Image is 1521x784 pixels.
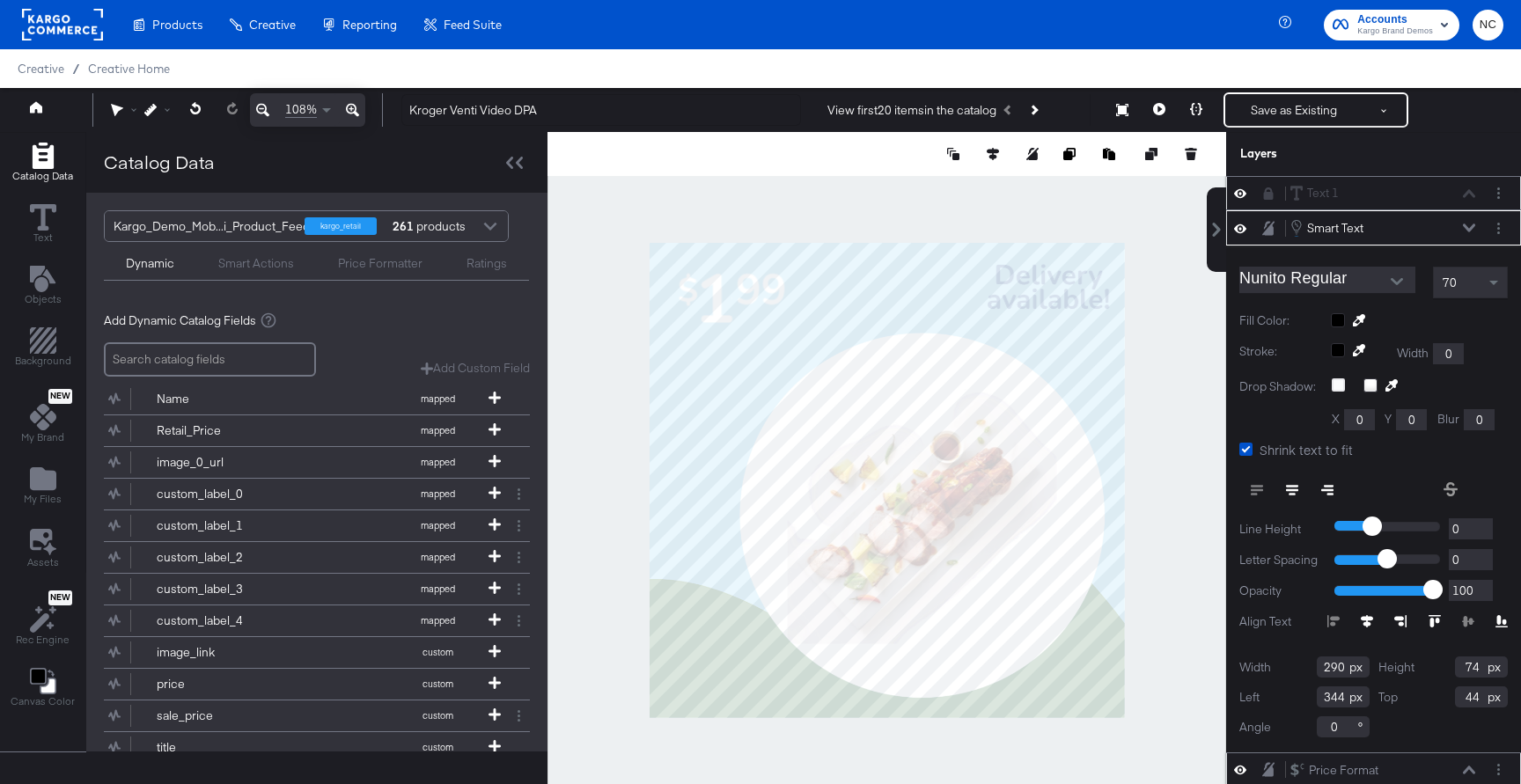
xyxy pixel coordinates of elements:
[104,415,508,446] button: Retail_Pricemapped
[104,384,530,414] div: Namemapped
[104,605,508,636] button: custom_label_4mapped
[21,430,64,444] span: My Brand
[2,138,84,188] button: Add Rectangle
[218,255,294,272] div: Smart Actions
[104,479,530,509] div: custom_label_0mapped
[1378,659,1414,676] label: Height
[389,487,486,500] span: mapped
[305,217,377,235] div: kargo_retail
[1239,552,1321,568] label: Letter Spacing
[389,614,486,626] span: mapped
[389,519,486,531] span: mapped
[104,479,508,509] button: custom_label_0mapped
[157,391,284,407] div: Name
[1225,94,1363,126] button: Save as Existing
[1063,145,1081,163] button: Copy image
[48,592,72,604] span: New
[389,709,486,722] span: custom
[1240,145,1420,162] div: Layers
[389,456,486,468] span: mapped
[421,360,530,377] button: Add Custom Field
[1239,719,1271,736] label: Angle
[104,574,508,604] button: custom_label_3mapped
[1239,312,1318,329] label: Fill Color:
[18,62,64,76] span: Creative
[1480,15,1496,35] span: NC
[285,101,317,118] span: 108%
[467,255,507,272] div: Ratings
[64,62,88,76] span: /
[157,517,284,534] div: custom_label_1
[13,462,72,512] button: Add Files
[389,392,486,405] span: mapped
[104,605,530,636] div: custom_label_4mapped
[104,700,508,731] button: sale_pricecustom
[1378,689,1398,706] label: Top
[48,391,72,402] span: New
[1103,148,1115,160] svg: Paste image
[104,415,530,446] div: Retail_Pricemapped
[1290,218,1364,238] button: Smart Text
[1332,411,1340,428] label: X
[104,732,508,763] button: titlecustom
[1063,148,1076,160] svg: Copy image
[104,732,530,763] div: titlecustom
[104,447,530,478] div: image_0_urlmapped
[389,741,486,753] span: custom
[1239,343,1318,364] label: Stroke:
[157,739,284,756] div: title
[104,637,530,668] div: image_linkcustom
[249,18,296,32] span: Creative
[1239,613,1327,630] label: Align Text
[15,354,71,368] span: Background
[390,211,443,241] div: products
[104,510,508,541] button: custom_label_1mapped
[1397,345,1429,362] label: Width
[389,678,486,690] span: custom
[16,633,70,647] span: Rec Engine
[12,169,73,183] span: Catalog Data
[17,524,70,575] button: Assets
[1443,275,1457,290] span: 70
[1384,268,1410,295] button: Open
[104,447,508,478] button: image_0_urlmapped
[27,555,59,569] span: Assets
[104,312,256,329] span: Add Dynamic Catalog Fields
[11,694,75,708] span: Canvas Color
[104,669,530,700] div: pricecustom
[104,637,508,668] button: image_linkcustom
[1385,411,1392,428] label: Y
[4,324,82,374] button: Add Rectangle
[157,486,284,502] div: custom_label_0
[104,542,530,573] div: custom_label_2mapped
[1103,145,1121,163] button: Paste image
[1437,411,1459,428] label: Blur
[389,424,486,436] span: mapped
[390,211,416,241] strong: 261
[1489,760,1508,779] button: Layer Options
[1290,761,1379,780] button: Price Format
[389,551,486,563] span: mapped
[1239,521,1321,538] label: Line Height
[157,644,284,661] div: image_link
[104,510,530,541] div: custom_label_1mapped
[389,583,486,595] span: mapped
[104,150,215,175] div: Catalog Data
[157,676,284,692] div: price
[14,261,72,311] button: Add Text
[5,586,80,652] button: NewRec Engine
[1239,659,1271,676] label: Width
[342,18,397,32] span: Reporting
[157,581,284,597] div: custom_label_3
[157,707,284,724] div: sale_price
[114,211,310,241] div: Kargo_Demo_Mob...i_Product_Feed
[33,231,53,245] span: Text
[1307,220,1363,237] div: Smart Text
[104,574,530,604] div: custom_label_3mapped
[11,385,75,451] button: NewMy Brand
[1239,689,1260,706] label: Left
[1239,378,1319,395] label: Drop Shadow:
[338,255,422,272] div: Price Formatter
[88,62,170,76] span: Creative Home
